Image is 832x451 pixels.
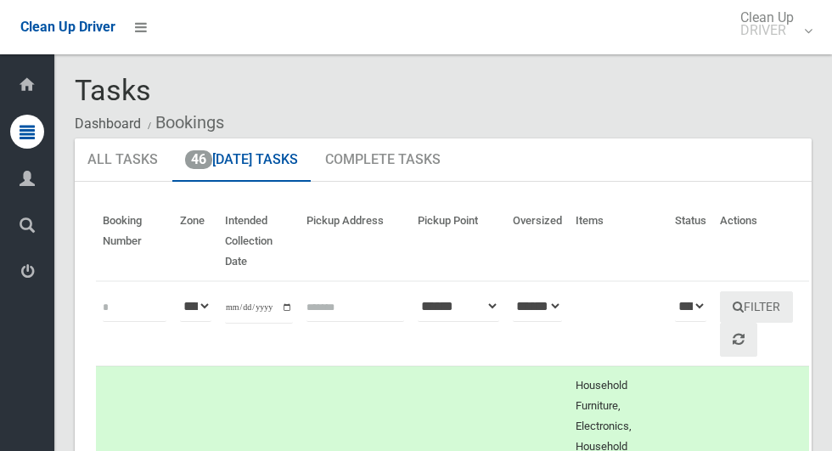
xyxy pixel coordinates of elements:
th: Items [569,202,668,281]
a: Complete Tasks [312,138,453,183]
a: 46[DATE] Tasks [172,138,311,183]
th: Zone [173,202,218,281]
th: Status [668,202,713,281]
li: Bookings [143,107,224,138]
a: Dashboard [75,116,141,132]
th: Pickup Point [411,202,506,281]
th: Intended Collection Date [218,202,300,281]
th: Oversized [506,202,569,281]
small: DRIVER [740,24,794,37]
span: Clean Up [732,11,811,37]
span: Clean Up Driver [20,19,115,35]
button: Filter [720,291,793,323]
a: Clean Up Driver [20,14,115,40]
th: Booking Number [96,202,173,281]
th: Actions [713,202,809,281]
th: Pickup Address [300,202,411,281]
a: All Tasks [75,138,171,183]
span: Tasks [75,73,151,107]
span: 46 [185,150,212,169]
